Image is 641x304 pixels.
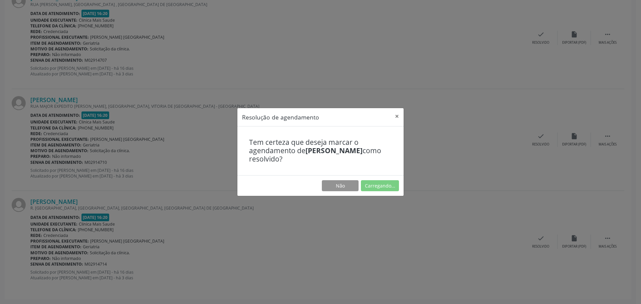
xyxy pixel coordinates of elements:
[361,180,399,192] button: Carregando...
[305,146,363,155] b: [PERSON_NAME]
[242,113,319,121] h5: Resolução de agendamento
[249,138,392,164] h4: Tem certeza que deseja marcar o agendamento de como resolvido?
[322,180,359,192] button: Não
[390,108,404,124] button: Close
